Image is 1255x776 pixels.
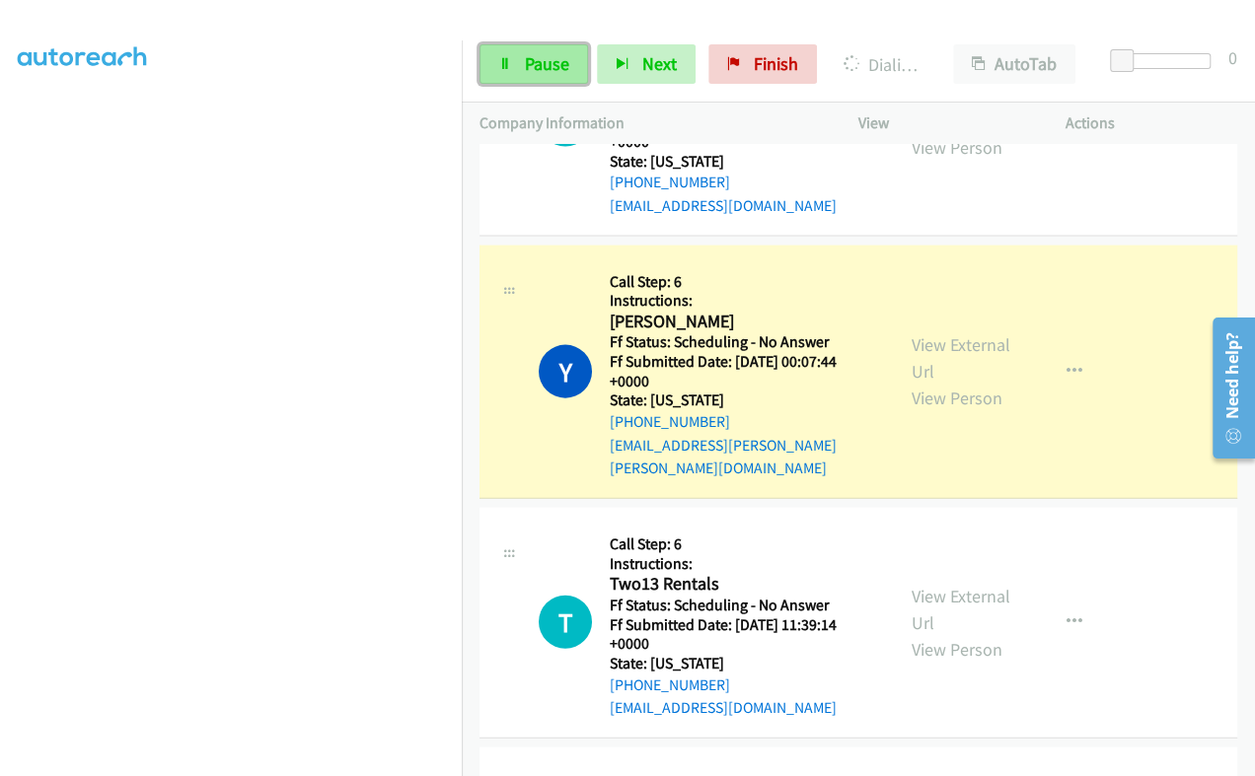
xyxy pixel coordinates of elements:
[610,615,876,654] h5: Ff Submitted Date: [DATE] 11:39:14 +0000
[610,390,876,410] h5: State: [US_STATE]
[642,52,677,75] span: Next
[610,596,876,615] h5: Ff Status: Scheduling - No Answer
[610,436,837,478] a: [EMAIL_ADDRESS][PERSON_NAME][PERSON_NAME][DOMAIN_NAME]
[539,596,592,649] div: The call is yet to be attempted
[610,352,876,390] h5: Ff Submitted Date: [DATE] 00:07:44 +0000
[610,196,837,215] a: [EMAIL_ADDRESS][DOMAIN_NAME]
[539,345,592,398] h1: Y
[610,654,876,673] h5: State: [US_STATE]
[912,387,1002,409] a: View Person
[912,585,1010,634] a: View External Url
[1120,53,1211,69] div: Delay between calls (in seconds)
[708,44,817,84] a: Finish
[953,44,1075,84] button: AutoTab
[610,332,876,352] h5: Ff Status: Scheduling - No Answer
[597,44,696,84] button: Next
[610,412,730,431] a: [PHONE_NUMBER]
[525,52,569,75] span: Pause
[610,554,876,574] h5: Instructions:
[610,573,867,596] h2: Two13 Rentals
[858,111,1030,135] p: View
[610,698,837,717] a: [EMAIL_ADDRESS][DOMAIN_NAME]
[912,136,1002,159] a: View Person
[610,311,867,333] h2: [PERSON_NAME]
[539,596,592,649] h1: T
[610,152,876,172] h5: State: [US_STATE]
[480,44,588,84] a: Pause
[754,52,798,75] span: Finish
[610,675,730,694] a: [PHONE_NUMBER]
[480,111,823,135] p: Company Information
[1228,44,1237,71] div: 0
[912,333,1010,383] a: View External Url
[1198,310,1255,466] iframe: Resource Center
[610,291,876,311] h5: Instructions:
[610,534,876,554] h5: Call Step: 6
[1066,111,1237,135] p: Actions
[610,272,876,292] h5: Call Step: 6
[610,173,730,191] a: [PHONE_NUMBER]
[912,638,1002,661] a: View Person
[844,51,918,78] p: Dialing [PERSON_NAME]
